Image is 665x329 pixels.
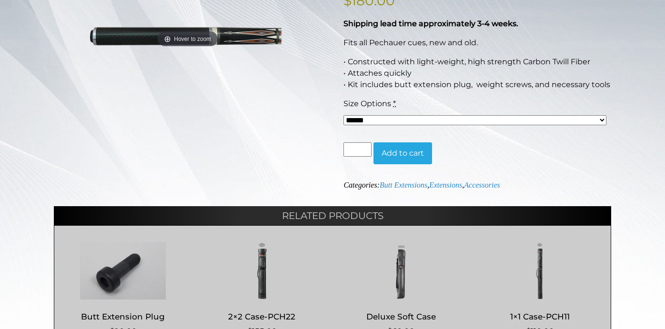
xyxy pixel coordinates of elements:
p: • Constructed with light-weight, high strength Carbon Twill Fiber • Attaches quickly • Kit includ... [343,56,611,90]
h2: 2×2 Case-PCH22 [203,308,322,326]
a: Extensions [429,181,462,189]
p: Fits all Pechauer cues, new and old. [343,37,611,49]
input: Product quantity [343,142,371,157]
img: 2x2 Case-PCH22 [203,242,322,299]
strong: Shipping lead time approximately 3-4 weeks. [343,19,518,28]
h2: Butt Extension Plug [64,308,182,326]
h2: 1×1 Case-PCH11 [481,308,599,326]
img: 1x1 Case-PCH11 [481,242,599,299]
a: Butt Extensions [380,181,427,189]
img: Butt Extension Plug [64,242,182,299]
span: Categories: , , [343,181,500,189]
img: Deluxe Soft Case [342,242,460,299]
a: Accessories [464,181,500,189]
abbr: required [393,99,396,108]
h2: Related products [54,206,611,225]
button: Add to cart [373,142,432,164]
span: Size Options [343,99,391,108]
h2: Deluxe Soft Case [342,308,460,326]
